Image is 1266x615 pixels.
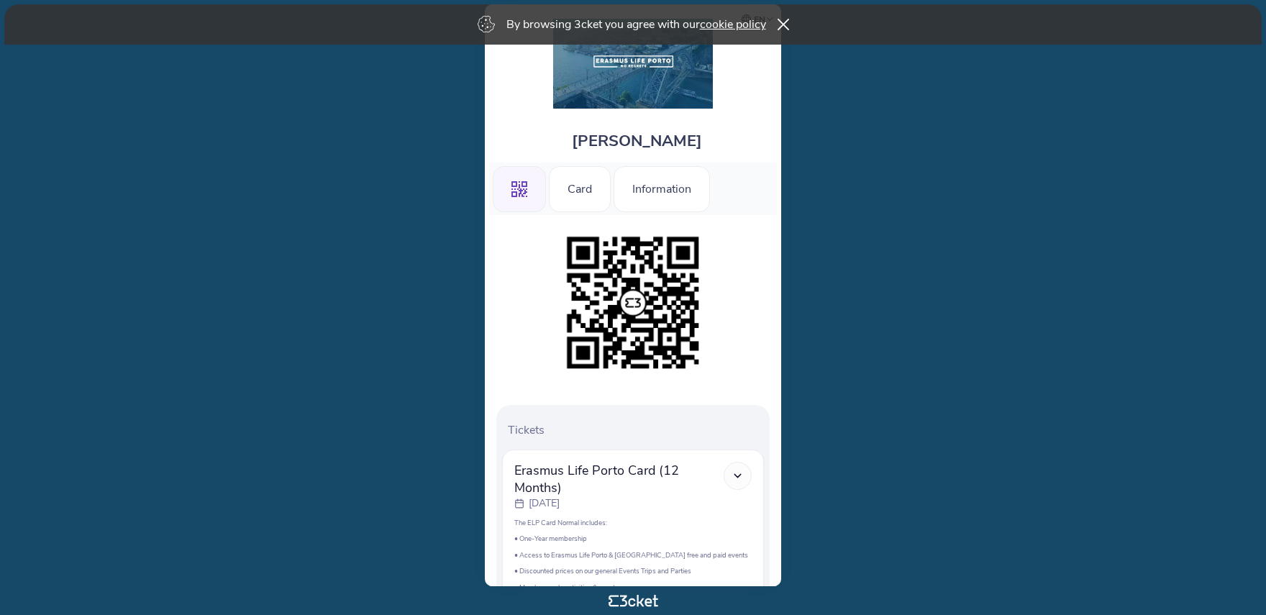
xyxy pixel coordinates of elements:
p: • Access to Erasmus Life Porto & [GEOGRAPHIC_DATA] free and paid events [514,550,752,560]
img: 8679405171f842e88cad725622175c2d.png [560,229,706,376]
a: cookie policy [700,17,766,32]
div: Information [614,166,710,212]
a: Information [614,180,710,196]
p: By browsing 3cket you agree with our [506,17,766,32]
img: Erasmus Life Porto Card 25/26 [553,19,713,109]
p: [DATE] [529,496,560,511]
p: Tickets [508,422,764,438]
p: • One-Year membership [514,534,752,543]
p: • Discounted prices on our general Events Trips and Parties [514,566,752,575]
a: Card [549,180,611,196]
span: [PERSON_NAME] [572,130,702,152]
div: Card [549,166,611,212]
p: • Members-only activities & events [514,583,752,592]
span: Erasmus Life Porto Card (12 Months) [514,462,724,496]
p: The ELP Card Normal includes: [514,518,752,527]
